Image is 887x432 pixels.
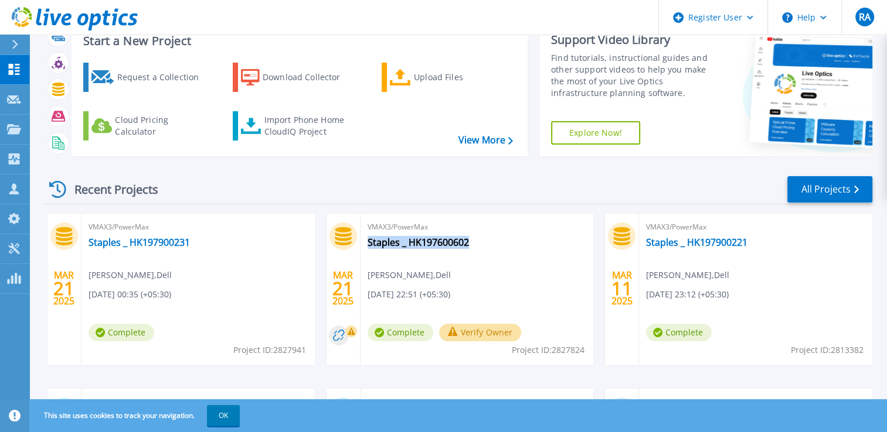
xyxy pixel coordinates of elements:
span: [DATE] 00:35 (+05:30) [89,288,171,301]
a: Staples _ HK197900231 [89,236,190,248]
div: MAR 2025 [611,267,633,310]
span: Complete [89,324,154,341]
a: View More [458,135,513,146]
h3: Start a New Project [83,35,512,47]
span: RA [858,12,870,22]
span: Complete [646,324,712,341]
a: Staples _ HK197600602 [368,236,469,248]
span: Complete [368,324,433,341]
div: Download Collector [263,66,356,89]
a: Request a Collection [83,63,214,92]
span: [DATE] 22:51 (+05:30) [368,288,450,301]
div: Support Video Library [551,32,718,47]
span: Project ID: 2827941 [233,344,306,356]
span: VMAX3/PowerMax [368,221,587,234]
span: Optical Prime [89,396,308,409]
span: 11 [611,283,633,293]
a: Explore Now! [551,121,640,145]
a: Cloud Pricing Calculator [83,111,214,140]
div: Find tutorials, instructional guides and other support videos to help you make the most of your L... [551,52,718,99]
span: VMAX3/PowerMax [646,221,865,234]
span: Optical Prime [368,396,587,409]
button: Verify Owner [439,324,522,341]
span: [PERSON_NAME] , Dell [646,269,729,282]
div: Request a Collection [117,66,210,89]
div: Cloud Pricing Calculator [115,114,209,138]
span: 21 [332,283,354,293]
button: OK [207,405,240,426]
span: Optical Prime [646,396,865,409]
div: MAR 2025 [332,267,354,310]
a: All Projects [787,176,872,203]
div: MAR 2025 [53,267,75,310]
span: 21 [53,283,74,293]
a: Upload Files [382,63,512,92]
span: Project ID: 2827824 [512,344,584,356]
div: Import Phone Home CloudIQ Project [264,114,355,138]
div: Recent Projects [45,175,174,204]
div: Upload Files [414,66,508,89]
span: [DATE] 23:12 (+05:30) [646,288,729,301]
span: Project ID: 2813382 [791,344,864,356]
span: VMAX3/PowerMax [89,221,308,234]
span: [PERSON_NAME] , Dell [89,269,172,282]
span: This site uses cookies to track your navigation. [32,405,240,426]
a: Staples _ HK197900221 [646,236,747,248]
span: [PERSON_NAME] , Dell [368,269,451,282]
a: Download Collector [233,63,363,92]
